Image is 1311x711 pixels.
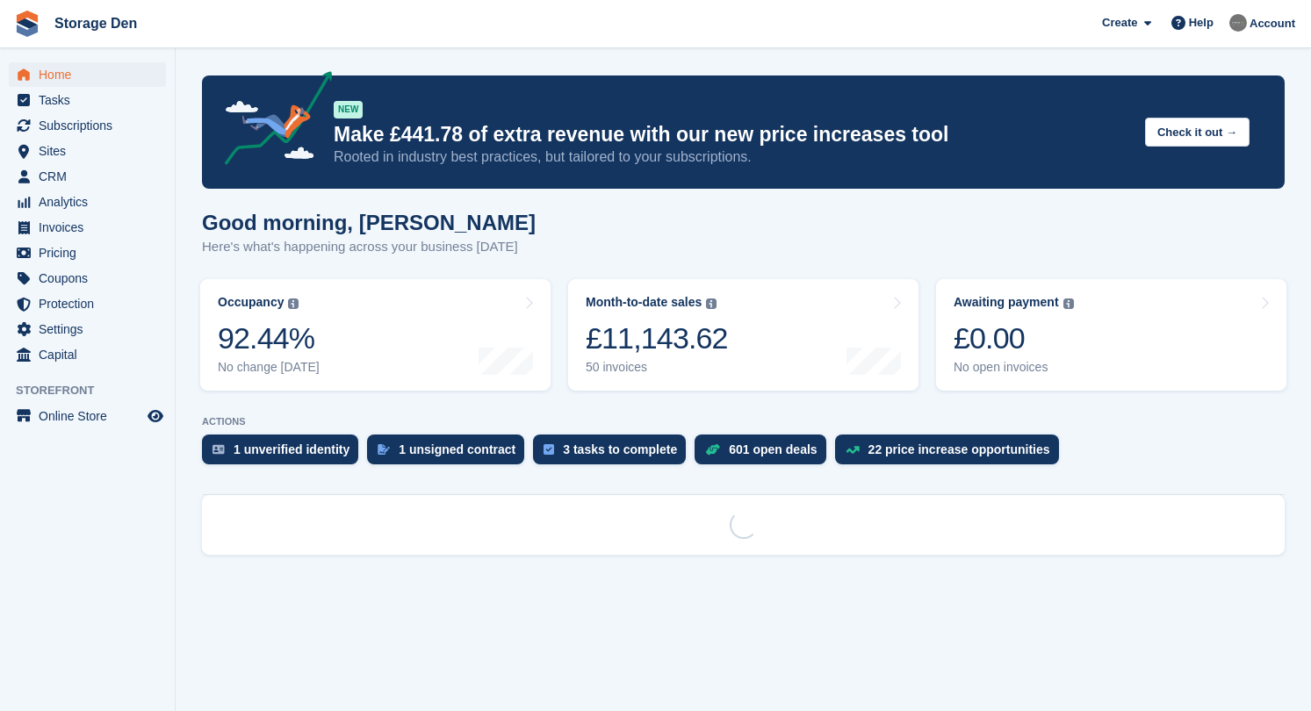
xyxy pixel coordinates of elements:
[288,298,299,309] img: icon-info-grey-7440780725fd019a000dd9b08b2336e03edf1995a4989e88bcd33f0948082b44.svg
[586,360,728,375] div: 50 invoices
[9,291,166,316] a: menu
[9,404,166,428] a: menu
[39,139,144,163] span: Sites
[39,317,144,341] span: Settings
[954,320,1074,356] div: £0.00
[533,434,695,473] a: 3 tasks to complete
[729,442,817,456] div: 601 open deals
[568,279,918,391] a: Month-to-date sales £11,143.62 50 invoices
[39,113,144,138] span: Subscriptions
[16,382,175,399] span: Storefront
[218,320,320,356] div: 92.44%
[39,88,144,112] span: Tasks
[210,71,333,171] img: price-adjustments-announcement-icon-8257ccfd72463d97f412b2fc003d46551f7dbcb40ab6d574587a9cd5c0d94...
[936,279,1286,391] a: Awaiting payment £0.00 No open invoices
[200,279,551,391] a: Occupancy 92.44% No change [DATE]
[9,190,166,214] a: menu
[9,88,166,112] a: menu
[212,444,225,455] img: verify_identity-adf6edd0f0f0b5bbfe63781bf79b02c33cf7c696d77639b501bdc392416b5a36.svg
[9,113,166,138] a: menu
[202,434,367,473] a: 1 unverified identity
[39,404,144,428] span: Online Store
[705,443,720,456] img: deal-1b604bf984904fb50ccaf53a9ad4b4a5d6e5aea283cecdc64d6e3604feb123c2.svg
[1189,14,1214,32] span: Help
[39,241,144,265] span: Pricing
[695,434,834,473] a: 601 open deals
[39,291,144,316] span: Protection
[9,317,166,341] a: menu
[39,62,144,87] span: Home
[202,416,1285,427] p: ACTIONS
[202,237,536,257] p: Here's what's happening across your business [DATE]
[334,147,1131,167] p: Rooted in industry best practices, but tailored to your subscriptions.
[835,434,1068,473] a: 22 price increase opportunities
[47,9,144,38] a: Storage Den
[706,298,717,309] img: icon-info-grey-7440780725fd019a000dd9b08b2336e03edf1995a4989e88bcd33f0948082b44.svg
[9,266,166,291] a: menu
[563,442,677,456] div: 3 tasks to complete
[1250,15,1295,32] span: Account
[145,406,166,427] a: Preview store
[9,241,166,265] a: menu
[39,164,144,189] span: CRM
[378,444,390,455] img: contract_signature_icon-13c848040528278c33f63329250d36e43548de30e8caae1d1a13099fd9432cc5.svg
[234,442,349,456] div: 1 unverified identity
[9,139,166,163] a: menu
[9,164,166,189] a: menu
[1102,14,1137,32] span: Create
[202,211,536,234] h1: Good morning, [PERSON_NAME]
[586,295,702,310] div: Month-to-date sales
[1229,14,1247,32] img: Brian Barbour
[954,295,1059,310] div: Awaiting payment
[218,295,284,310] div: Occupancy
[14,11,40,37] img: stora-icon-8386f47178a22dfd0bd8f6a31ec36ba5ce8667c1dd55bd0f319d3a0aa187defe.svg
[846,446,860,454] img: price_increase_opportunities-93ffe204e8149a01c8c9dc8f82e8f89637d9d84a8eef4429ea346261dce0b2c0.svg
[367,434,533,473] a: 1 unsigned contract
[39,190,144,214] span: Analytics
[39,266,144,291] span: Coupons
[1063,298,1074,309] img: icon-info-grey-7440780725fd019a000dd9b08b2336e03edf1995a4989e88bcd33f0948082b44.svg
[1145,118,1250,147] button: Check it out →
[39,342,144,367] span: Capital
[334,122,1131,147] p: Make £441.78 of extra revenue with our new price increases tool
[39,215,144,240] span: Invoices
[9,215,166,240] a: menu
[218,360,320,375] div: No change [DATE]
[586,320,728,356] div: £11,143.62
[9,62,166,87] a: menu
[954,360,1074,375] div: No open invoices
[334,101,363,118] div: NEW
[544,444,554,455] img: task-75834270c22a3079a89374b754ae025e5fb1db73e45f91037f5363f120a921f8.svg
[868,442,1050,456] div: 22 price increase opportunities
[399,442,515,456] div: 1 unsigned contract
[9,342,166,367] a: menu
